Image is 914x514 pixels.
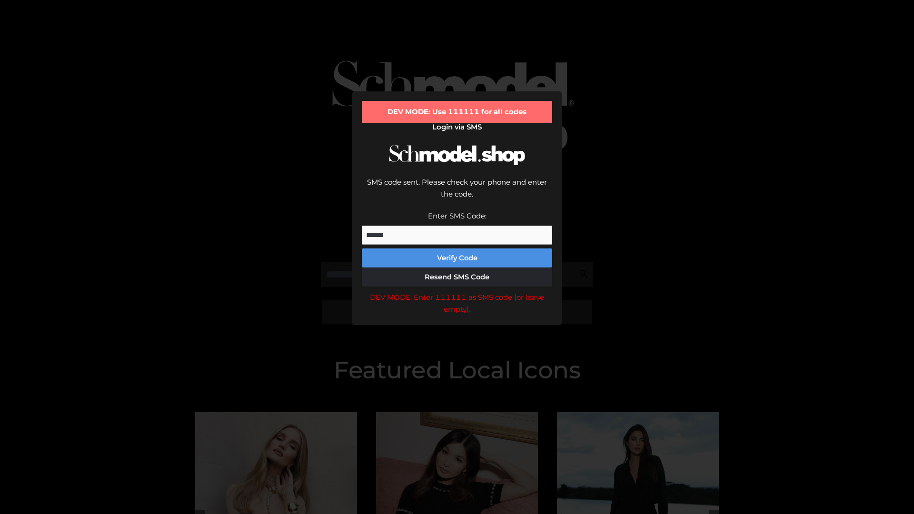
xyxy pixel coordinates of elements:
button: Verify Code [362,248,552,267]
h2: Login via SMS [362,123,552,131]
div: SMS code sent. Please check your phone and enter the code. [362,176,552,210]
div: DEV MODE: Enter 111111 as SMS code (or leave empty). [362,291,552,316]
button: Resend SMS Code [362,267,552,287]
label: Enter SMS Code: [428,211,487,220]
div: DEV MODE: Use 111111 for all codes [362,101,552,123]
img: Schmodel Logo [386,136,528,174]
